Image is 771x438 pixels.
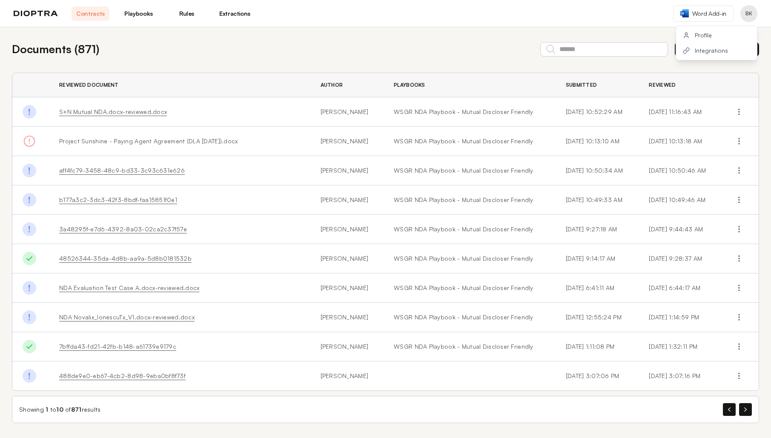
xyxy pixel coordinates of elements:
[23,252,36,265] img: Done
[23,193,36,207] img: Done
[673,6,734,22] a: Word Add-in
[639,273,722,303] td: [DATE] 6:44:17 AM
[310,185,384,215] td: [PERSON_NAME]
[639,332,722,361] td: [DATE] 1:32:11 PM
[639,185,722,215] td: [DATE] 10:49:46 AM
[216,6,254,21] a: Extractions
[310,361,384,391] td: [PERSON_NAME]
[556,332,639,361] td: [DATE] 1:11:08 PM
[394,166,545,175] a: WSGR NDA Playbook - Mutual Discloser Friendly
[23,369,36,383] img: Done
[310,332,384,361] td: [PERSON_NAME]
[556,156,639,185] td: [DATE] 10:50:34 AM
[46,406,48,413] span: 1
[59,225,187,233] a: 3a48295f-e7d6-4392-8a03-02ca2c37f57e
[310,215,384,244] td: [PERSON_NAME]
[14,11,58,17] img: logo
[59,196,177,203] a: b177a3c2-3dc3-42f3-8bdf-faa15851f0e1
[556,127,639,156] td: [DATE] 10:13:10 AM
[723,403,736,416] button: Previous
[394,137,545,145] a: WSGR NDA Playbook - Mutual Discloser Friendly
[310,303,384,332] td: [PERSON_NAME]
[59,284,200,291] a: NDA Evaluation Test Case A.docx-reviewed.docx
[72,6,109,21] a: Contracts
[394,196,545,204] a: WSGR NDA Playbook - Mutual Discloser Friendly
[59,372,186,379] a: 488de9e0-eb67-4cb2-8d98-9eba0bf8f73f
[394,108,545,116] a: WSGR NDA Playbook - Mutual Discloser Friendly
[23,164,36,177] img: Done
[639,361,722,391] td: [DATE] 3:07:16 PM
[394,225,545,233] a: WSGR NDA Playbook - Mutual Discloser Friendly
[310,127,384,156] td: [PERSON_NAME]
[59,255,192,262] a: 48526344-35da-4d8b-aa9a-5d8b0181532b
[310,244,384,273] td: [PERSON_NAME]
[639,244,722,273] td: [DATE] 9:28:37 AM
[639,215,722,244] td: [DATE] 9:44:43 AM
[676,43,757,58] button: Integrations
[59,108,167,115] a: S+N Mutual NDA.docx-reviewed.docx
[394,342,545,351] a: WSGR NDA Playbook - Mutual Discloser Friendly
[676,28,757,43] button: Profile
[556,73,639,97] th: Submitted
[49,73,310,97] th: Reviewed Document
[680,9,689,17] img: word
[639,97,722,127] td: [DATE] 11:16:43 AM
[19,405,101,414] div: Showing to of results
[556,273,639,303] td: [DATE] 6:41:11 AM
[23,340,36,353] img: Done
[23,105,36,119] img: Done
[675,42,759,57] button: Review New Document
[394,254,545,263] a: WSGR NDA Playbook - Mutual Discloser Friendly
[556,303,639,332] td: [DATE] 12:55:24 PM
[12,41,99,57] h2: Documents ( 871 )
[556,244,639,273] td: [DATE] 9:14:17 AM
[120,6,158,21] a: Playbooks
[394,284,545,292] a: WSGR NDA Playbook - Mutual Discloser Friendly
[168,6,206,21] a: Rules
[59,137,238,145] span: Project Sunshine - Paying Agent Agreement (DLA [DATE]).docx
[394,313,545,321] a: WSGR NDA Playbook - Mutual Discloser Friendly
[23,310,36,324] img: Done
[23,281,36,295] img: Done
[639,303,722,332] td: [DATE] 1:14:59 PM
[639,127,722,156] td: [DATE] 10:13:18 AM
[23,222,36,236] img: Done
[556,97,639,127] td: [DATE] 10:52:29 AM
[384,73,556,97] th: Playbooks
[310,73,384,97] th: Author
[556,215,639,244] td: [DATE] 9:27:18 AM
[56,406,63,413] span: 10
[639,73,722,97] th: Reviewed
[639,156,722,185] td: [DATE] 10:50:46 AM
[739,403,752,416] button: Next
[59,313,195,321] a: NDA Novalix_IonescuTx_V1.docx-reviewed.docx
[310,156,384,185] td: [PERSON_NAME]
[310,273,384,303] td: [PERSON_NAME]
[692,9,726,18] span: Word Add-in
[71,406,82,413] span: 871
[556,185,639,215] td: [DATE] 10:49:33 AM
[59,167,185,174] a: aff4fc79-3458-48c9-bd33-3c93c631e626
[556,361,639,391] td: [DATE] 3:07:06 PM
[740,5,757,22] button: Profile menu
[59,343,176,350] a: 7bffda43-fd21-42fb-b148-a61739e9179c
[310,97,384,127] td: [PERSON_NAME]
